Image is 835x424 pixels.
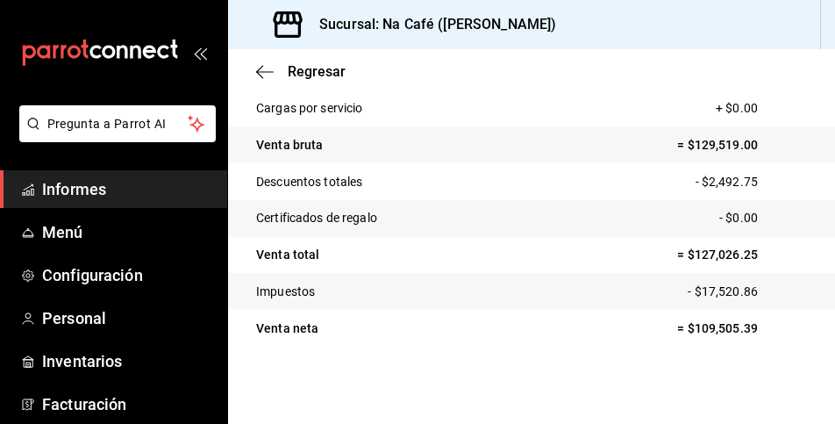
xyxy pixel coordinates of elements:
font: Personal [42,309,106,327]
font: Cargas por servicio [256,101,363,115]
font: - $0.00 [719,211,758,225]
font: = $109,505.39 [677,321,758,335]
button: Regresar [256,63,346,80]
font: Descuentos totales [256,175,362,189]
font: Pregunta a Parrot AI [47,117,167,131]
font: = $127,026.25 [677,248,758,262]
font: Facturación [42,395,126,413]
font: - $2,492.75 [696,175,758,189]
font: + $0.00 [716,101,758,115]
font: Inventarios [42,352,122,370]
font: Certificados de regalo [256,211,377,225]
font: - $17,520.86 [688,284,758,298]
button: Pregunta a Parrot AI [19,105,216,142]
font: Venta total [256,248,319,262]
a: Pregunta a Parrot AI [12,127,216,146]
font: Configuración [42,266,143,284]
button: abrir_cajón_menú [193,46,207,60]
font: Impuestos [256,284,315,298]
font: Informes [42,180,106,198]
font: Venta neta [256,321,318,335]
font: Menú [42,223,83,241]
font: = $129,519.00 [677,138,758,152]
font: Venta bruta [256,138,323,152]
font: Regresar [288,63,346,80]
font: Sucursal: Na Café ([PERSON_NAME]) [319,16,556,32]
